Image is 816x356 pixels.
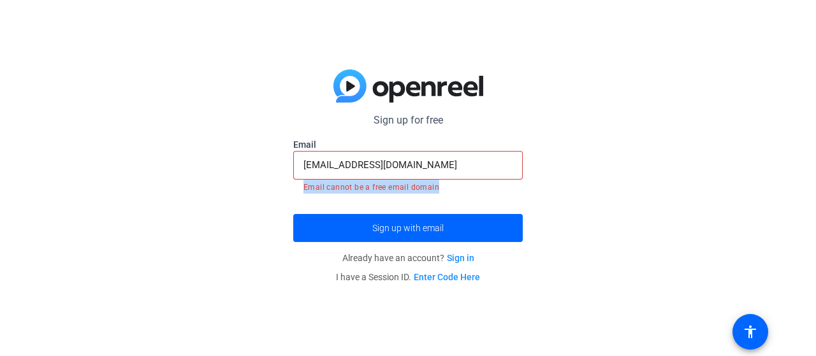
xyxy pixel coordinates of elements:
[303,180,513,194] mat-error: Email cannot be a free email domain
[342,253,474,263] span: Already have an account?
[743,324,758,339] mat-icon: accessibility
[303,157,513,173] input: Enter Email Address
[333,69,483,103] img: blue-gradient.svg
[293,214,523,242] button: Sign up with email
[336,272,480,282] span: I have a Session ID.
[447,253,474,263] a: Sign in
[293,138,523,151] label: Email
[293,113,523,128] p: Sign up for free
[414,272,480,282] a: Enter Code Here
